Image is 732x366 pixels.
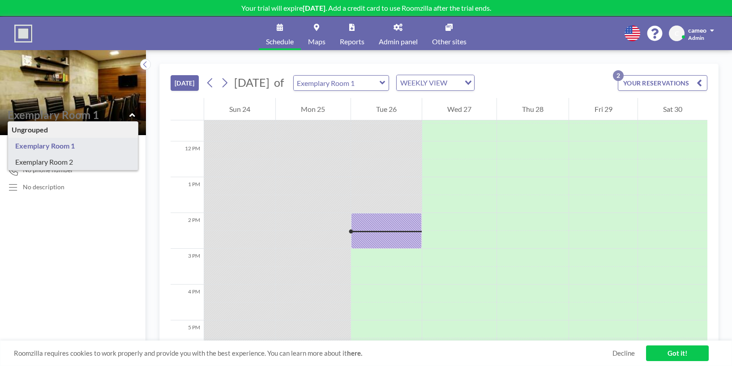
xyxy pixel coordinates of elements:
[259,17,301,50] a: Schedule
[23,183,64,191] div: No description
[171,141,204,177] div: 12 PM
[7,122,31,131] span: Floor: 1
[171,320,204,356] div: 5 PM
[266,38,294,45] span: Schedule
[171,75,199,91] button: [DATE]
[276,98,350,120] div: Mon 25
[398,77,449,89] span: WEEKLY VIEW
[618,75,707,91] button: YOUR RESERVATIONS2
[8,138,138,154] div: Exemplary Room 1
[171,177,204,213] div: 1 PM
[675,30,679,38] span: C
[171,249,204,285] div: 3 PM
[8,154,138,170] div: Exemplary Room 2
[333,17,372,50] a: Reports
[397,75,474,90] div: Search for option
[308,38,325,45] span: Maps
[450,77,459,89] input: Search for option
[303,4,325,12] b: [DATE]
[432,38,467,45] span: Other sites
[301,17,333,50] a: Maps
[613,70,624,81] p: 2
[234,76,270,89] span: [DATE]
[379,38,418,45] span: Admin panel
[8,122,138,138] div: Ungrouped
[425,17,474,50] a: Other sites
[294,76,380,90] input: Exemplary Room 1
[171,285,204,320] div: 4 PM
[688,26,706,34] span: cameo
[351,98,422,120] div: Tue 26
[204,98,275,120] div: Sun 24
[171,106,204,141] div: 11 AM
[274,76,284,89] span: of
[340,38,364,45] span: Reports
[638,98,707,120] div: Sat 30
[612,349,635,357] a: Decline
[8,108,129,121] input: Exemplary Room 1
[347,349,362,357] a: here.
[14,349,612,357] span: Roomzilla requires cookies to work properly and provide you with the best experience. You can lea...
[372,17,425,50] a: Admin panel
[497,98,569,120] div: Thu 28
[14,25,32,43] img: organization-logo
[422,98,497,120] div: Wed 27
[688,34,704,41] span: Admin
[569,98,637,120] div: Fri 29
[646,345,709,361] a: Got it!
[171,213,204,249] div: 2 PM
